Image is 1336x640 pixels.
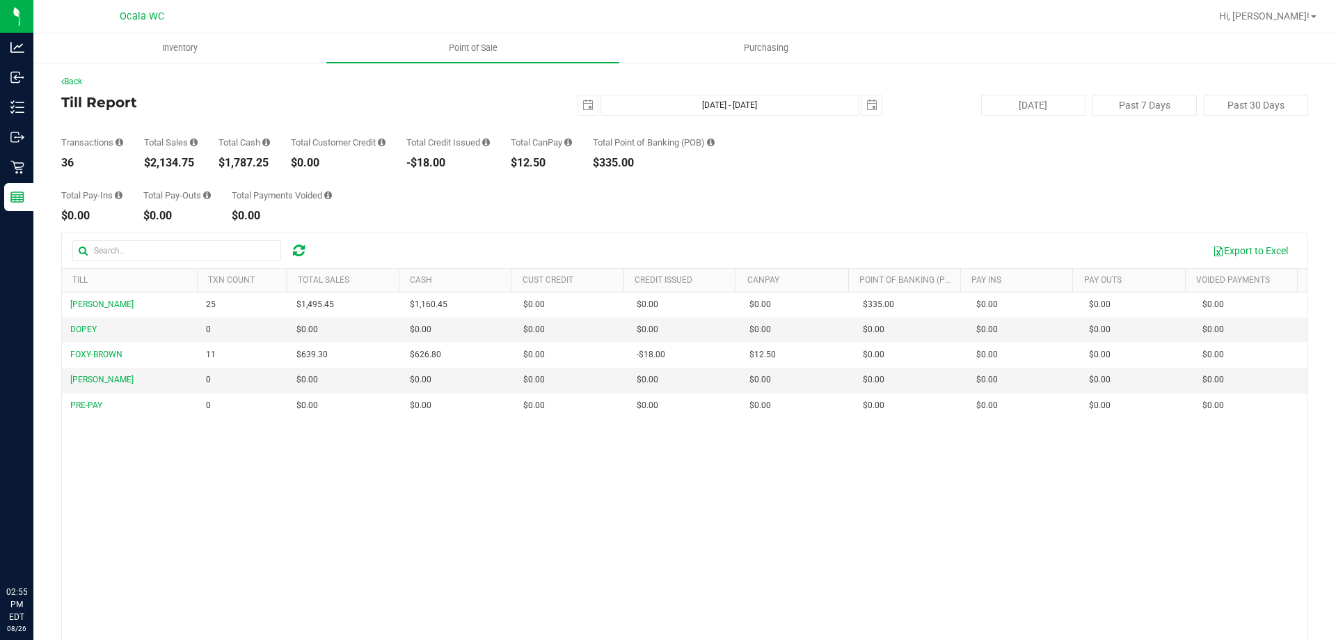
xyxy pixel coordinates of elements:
[863,298,894,311] span: $335.00
[1196,275,1270,285] a: Voided Payments
[6,623,27,634] p: 08/26
[406,138,490,147] div: Total Credit Issued
[637,348,665,361] span: -$18.00
[523,373,545,387] span: $0.00
[637,323,658,336] span: $0.00
[410,348,441,361] span: $626.80
[190,138,198,147] i: Sum of all successful, non-voided payment transaction amounts (excluding tips and transaction fee...
[564,138,572,147] i: Sum of all successful, non-voided payment transaction amounts using CanPay (as well as manual Can...
[707,138,715,147] i: Sum of the successful, non-voided point-of-banking payment transaction amounts, both via payment ...
[511,138,572,147] div: Total CanPay
[232,191,332,200] div: Total Payments Voided
[61,77,82,86] a: Back
[1204,239,1297,263] button: Export to Excel
[61,157,123,169] div: 36
[296,348,328,361] span: $639.30
[70,400,102,410] span: PRE-PAY
[637,373,658,387] span: $0.00
[116,138,123,147] i: Count of all successful payment transactions, possibly including voids, refunds, and cash-back fr...
[6,586,27,623] p: 02:55 PM EDT
[324,191,332,200] i: Sum of all voided payment transaction amounts (excluding tips and transaction fees) within the da...
[593,157,715,169] div: $335.00
[10,100,24,114] inline-svg: Inventory
[61,95,477,110] h4: Till Report
[61,191,122,200] div: Total Pay-Ins
[410,323,431,336] span: $0.00
[430,42,516,54] span: Point of Sale
[296,298,334,311] span: $1,495.45
[511,157,572,169] div: $12.50
[863,399,884,412] span: $0.00
[523,348,545,361] span: $0.00
[14,529,56,570] iframe: Resource center
[206,348,216,361] span: 11
[378,138,385,147] i: Sum of all successful, non-voided payment transaction amounts using account credit as the payment...
[291,157,385,169] div: $0.00
[232,210,332,221] div: $0.00
[218,157,270,169] div: $1,787.25
[976,399,998,412] span: $0.00
[981,95,1085,116] button: [DATE]
[72,275,88,285] a: Till
[206,323,211,336] span: 0
[523,323,545,336] span: $0.00
[1089,373,1111,387] span: $0.00
[523,298,545,311] span: $0.00
[749,399,771,412] span: $0.00
[593,138,715,147] div: Total Point of Banking (POB)
[1219,10,1310,22] span: Hi, [PERSON_NAME]!
[482,138,490,147] i: Sum of all successful refund transaction amounts from purchase returns resulting in account credi...
[262,138,270,147] i: Sum of all successful, non-voided cash payment transaction amounts (excluding tips and transactio...
[120,10,164,22] span: Ocala WC
[862,95,882,115] span: select
[10,160,24,174] inline-svg: Retail
[1089,348,1111,361] span: $0.00
[1089,399,1111,412] span: $0.00
[1202,399,1224,412] span: $0.00
[523,275,573,285] a: Cust Credit
[206,298,216,311] span: 25
[523,399,545,412] span: $0.00
[1202,298,1224,311] span: $0.00
[863,373,884,387] span: $0.00
[859,275,958,285] a: Point of Banking (POB)
[749,373,771,387] span: $0.00
[863,323,884,336] span: $0.00
[635,275,692,285] a: Credit Issued
[637,399,658,412] span: $0.00
[143,210,211,221] div: $0.00
[143,191,211,200] div: Total Pay-Outs
[1202,323,1224,336] span: $0.00
[70,299,134,309] span: [PERSON_NAME]
[410,298,447,311] span: $1,160.45
[70,350,122,359] span: FOXY-BROWN
[206,373,211,387] span: 0
[296,373,318,387] span: $0.00
[10,130,24,144] inline-svg: Outbound
[637,298,658,311] span: $0.00
[144,157,198,169] div: $2,134.75
[1092,95,1197,116] button: Past 7 Days
[72,240,281,261] input: Search...
[976,348,998,361] span: $0.00
[296,323,318,336] span: $0.00
[410,373,431,387] span: $0.00
[298,275,349,285] a: Total Sales
[115,191,122,200] i: Sum of all cash pay-ins added to tills within the date range.
[291,138,385,147] div: Total Customer Credit
[10,190,24,204] inline-svg: Reports
[1202,348,1224,361] span: $0.00
[218,138,270,147] div: Total Cash
[143,42,216,54] span: Inventory
[1089,323,1111,336] span: $0.00
[976,373,998,387] span: $0.00
[10,40,24,54] inline-svg: Analytics
[206,399,211,412] span: 0
[1084,275,1122,285] a: Pay Outs
[749,348,776,361] span: $12.50
[1204,95,1308,116] button: Past 30 Days
[1202,373,1224,387] span: $0.00
[70,375,134,384] span: [PERSON_NAME]
[578,95,598,115] span: select
[747,275,779,285] a: CanPay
